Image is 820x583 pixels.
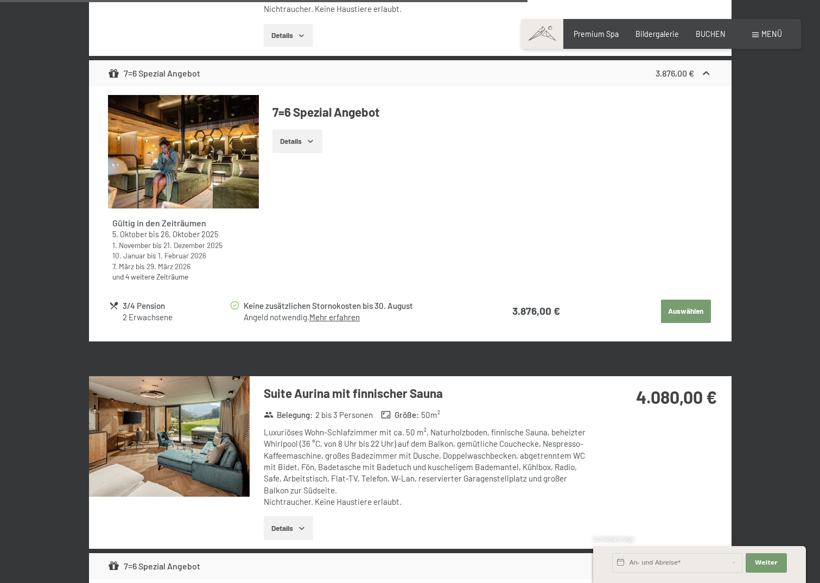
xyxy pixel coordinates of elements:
[264,427,587,508] div: Luxuriöses Wohn-Schlafzimmer mit ca. 50 m², Naturholzboden, finnische Sauna, beheizter Whirlpool ...
[112,229,255,240] div: bis
[108,560,200,573] div: 7=6 Spezial Angebot
[244,312,469,323] div: Angeld notwendig.
[272,130,322,154] button: Details
[89,60,732,86] div: 7=6 Spezial Angebot3.876,00 €
[309,312,360,322] a: Mehr erfahren
[661,300,711,324] button: Auswählen
[755,559,778,567] span: Weiter
[163,240,223,250] time: 21.12.2025
[112,240,151,250] time: 01.11.2025
[112,251,145,260] time: 10.01.2026
[696,29,726,39] a: BUCHEN
[112,230,147,239] time: 05.10.2025
[635,29,679,39] a: Bildergalerie
[244,300,469,312] div: Keine zusätzlichen Stornokosten bis 30. August
[636,386,717,407] strong: 4.080,00 €
[108,95,259,208] img: mss_renderimg.php
[746,553,787,573] button: Weiter
[272,104,712,121] h4: 7=6 Spezial Angebot
[381,409,419,421] strong: Größe :
[574,29,619,39] a: Premium Spa
[123,312,228,323] div: 2 Erwachsene
[158,251,206,260] time: 01.02.2026
[264,516,313,540] button: Details
[315,409,373,421] span: 2 bis 3 Personen
[112,250,255,261] div: bis
[421,409,440,421] span: 50 m²
[593,535,634,542] span: Schnellanfrage
[89,553,732,579] div: 7=6 Spezial Angebot4.080,00 €
[112,240,255,250] div: bis
[264,24,313,48] button: Details
[161,230,218,239] time: 26.10.2025
[108,67,200,80] div: 7=6 Spezial Angebot
[112,218,206,228] strong: Gültig in den Zeiträumen
[761,29,782,39] span: Menü
[89,376,250,497] img: mss_renderimg.php
[264,409,313,421] strong: Belegung :
[147,262,190,271] time: 29.03.2026
[112,272,188,281] a: und 4 weitere Zeiträume
[123,300,228,312] div: 3/4 Pension
[112,262,134,271] time: 07.03.2026
[512,305,560,317] strong: 3.876,00 €
[112,261,255,271] div: bis
[656,68,694,78] strong: 3.876,00 €
[264,385,587,402] h3: Suite Aurina mit finnischer Sauna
